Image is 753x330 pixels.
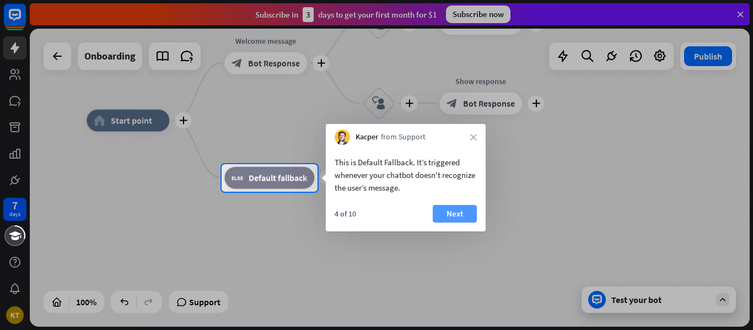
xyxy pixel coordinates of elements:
[232,172,243,183] i: block_fallback
[249,172,307,183] span: Default fallback
[433,205,477,223] button: Next
[470,134,477,140] i: close
[9,4,42,37] button: Open LiveChat chat widget
[335,209,356,219] div: 4 of 10
[381,132,426,143] span: from Support
[356,132,378,143] span: Kacper
[335,156,477,194] div: This is Default Fallback. It’s triggered whenever your chatbot doesn't recognize the user’s message.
